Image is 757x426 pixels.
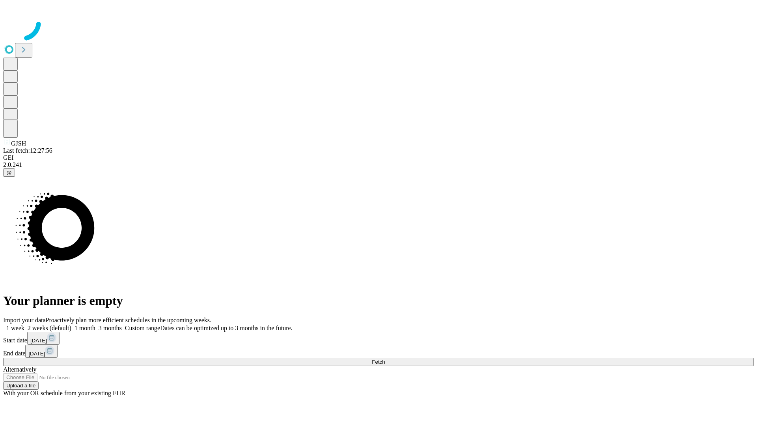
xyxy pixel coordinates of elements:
[160,325,292,331] span: Dates can be optimized up to 3 months in the future.
[25,345,58,358] button: [DATE]
[3,293,754,308] h1: Your planner is empty
[3,381,39,390] button: Upload a file
[30,338,47,344] span: [DATE]
[372,359,385,365] span: Fetch
[75,325,95,331] span: 1 month
[99,325,122,331] span: 3 months
[3,358,754,366] button: Fetch
[6,325,24,331] span: 1 week
[3,317,46,323] span: Import your data
[3,332,754,345] div: Start date
[125,325,160,331] span: Custom range
[46,317,211,323] span: Proactively plan more efficient schedules in the upcoming weeks.
[6,170,12,176] span: @
[3,161,754,168] div: 2.0.241
[3,147,52,154] span: Last fetch: 12:27:56
[3,390,125,396] span: With your OR schedule from your existing EHR
[3,366,36,373] span: Alternatively
[3,345,754,358] div: End date
[3,154,754,161] div: GEI
[28,351,45,357] span: [DATE]
[3,168,15,177] button: @
[27,332,60,345] button: [DATE]
[28,325,71,331] span: 2 weeks (default)
[11,140,26,147] span: GJSH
